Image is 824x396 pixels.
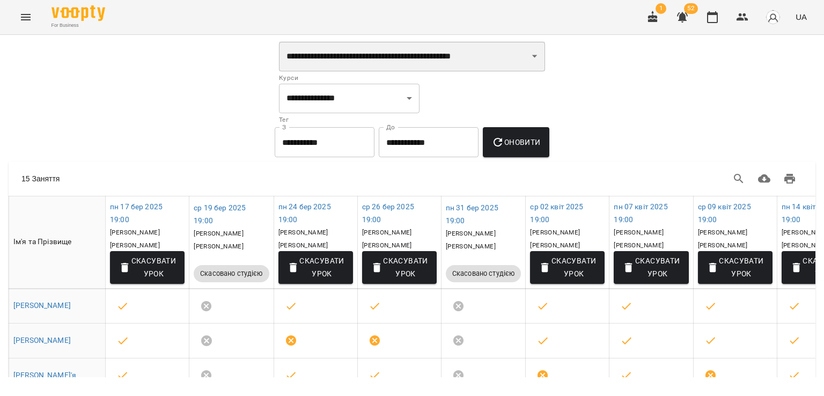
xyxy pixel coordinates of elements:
button: Скасувати Урок [530,251,605,283]
span: [PERSON_NAME] [PERSON_NAME] [446,230,496,250]
button: UA [791,7,811,27]
a: ср 09 квіт 202519:00 [698,202,751,224]
a: пн 31 бер 202519:00 [446,203,498,225]
p: Тег [279,115,420,126]
button: Завантажити CSV [752,166,777,192]
button: Друк [777,166,803,192]
a: [PERSON_NAME] [13,336,71,344]
button: Скасувати Урок [110,251,185,283]
span: [PERSON_NAME] [PERSON_NAME] [698,229,748,249]
span: 1 [656,3,666,14]
span: Скасувати Урок [371,254,428,280]
button: Скасувати Урок [362,251,437,283]
span: 52 [684,3,698,14]
span: Скасувати Урок [287,254,344,280]
span: [PERSON_NAME] [PERSON_NAME] [278,229,328,249]
span: [PERSON_NAME] [PERSON_NAME] [614,229,664,249]
button: Menu [13,4,39,30]
span: Скасовано студією [194,267,269,280]
div: 15 Заняття [21,173,393,184]
button: Оновити [483,127,549,157]
button: Скасувати Урок [698,251,772,283]
span: Скасувати Урок [539,254,596,280]
span: Скасовано студією [446,267,521,280]
span: [PERSON_NAME] [PERSON_NAME] [110,229,160,249]
span: Скасувати Урок [622,254,680,280]
a: пн 07 квіт 202519:00 [614,202,667,224]
p: Курси [279,73,545,84]
div: Table Toolbar [9,162,815,196]
span: UA [796,11,807,23]
a: [PERSON_NAME]'я [13,371,76,379]
a: пн 24 бер 202519:00 [278,202,331,224]
span: Скасувати Урок [707,254,764,280]
span: Оновити [491,136,540,149]
a: ср 02 квіт 202519:00 [530,202,583,224]
button: Search [726,166,752,192]
a: ср 26 бер 202519:00 [362,202,414,224]
img: avatar_s.png [766,10,781,25]
span: For Business [51,22,105,29]
span: [PERSON_NAME] [PERSON_NAME] [194,230,244,250]
a: ср 19 бер 202519:00 [194,203,246,225]
img: Voopty Logo [51,5,105,21]
span: [PERSON_NAME] [PERSON_NAME] [362,229,412,249]
a: пн 17 бер 202519:00 [110,202,163,224]
div: Ім'я та Прізвище [13,236,101,248]
a: [PERSON_NAME] [13,301,71,310]
button: Скасувати Урок [614,251,688,283]
button: Скасувати Урок [278,251,353,283]
span: [PERSON_NAME] [PERSON_NAME] [530,229,580,249]
span: Скасувати Урок [119,254,176,280]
